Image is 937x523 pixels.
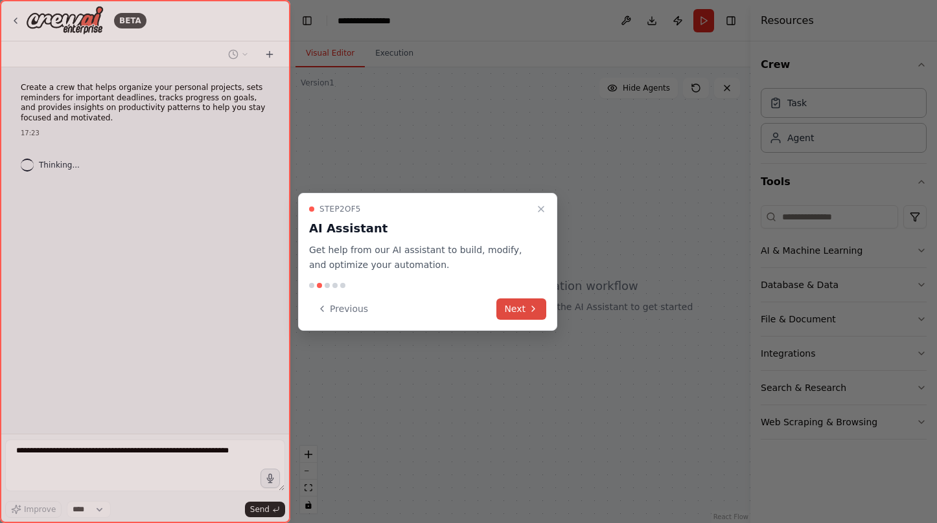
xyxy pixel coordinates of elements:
[496,298,546,320] button: Next
[533,201,549,217] button: Close walkthrough
[319,204,361,214] span: Step 2 of 5
[309,219,531,238] h3: AI Assistant
[309,298,376,320] button: Previous
[298,12,316,30] button: Hide left sidebar
[309,243,531,273] p: Get help from our AI assistant to build, modify, and optimize your automation.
